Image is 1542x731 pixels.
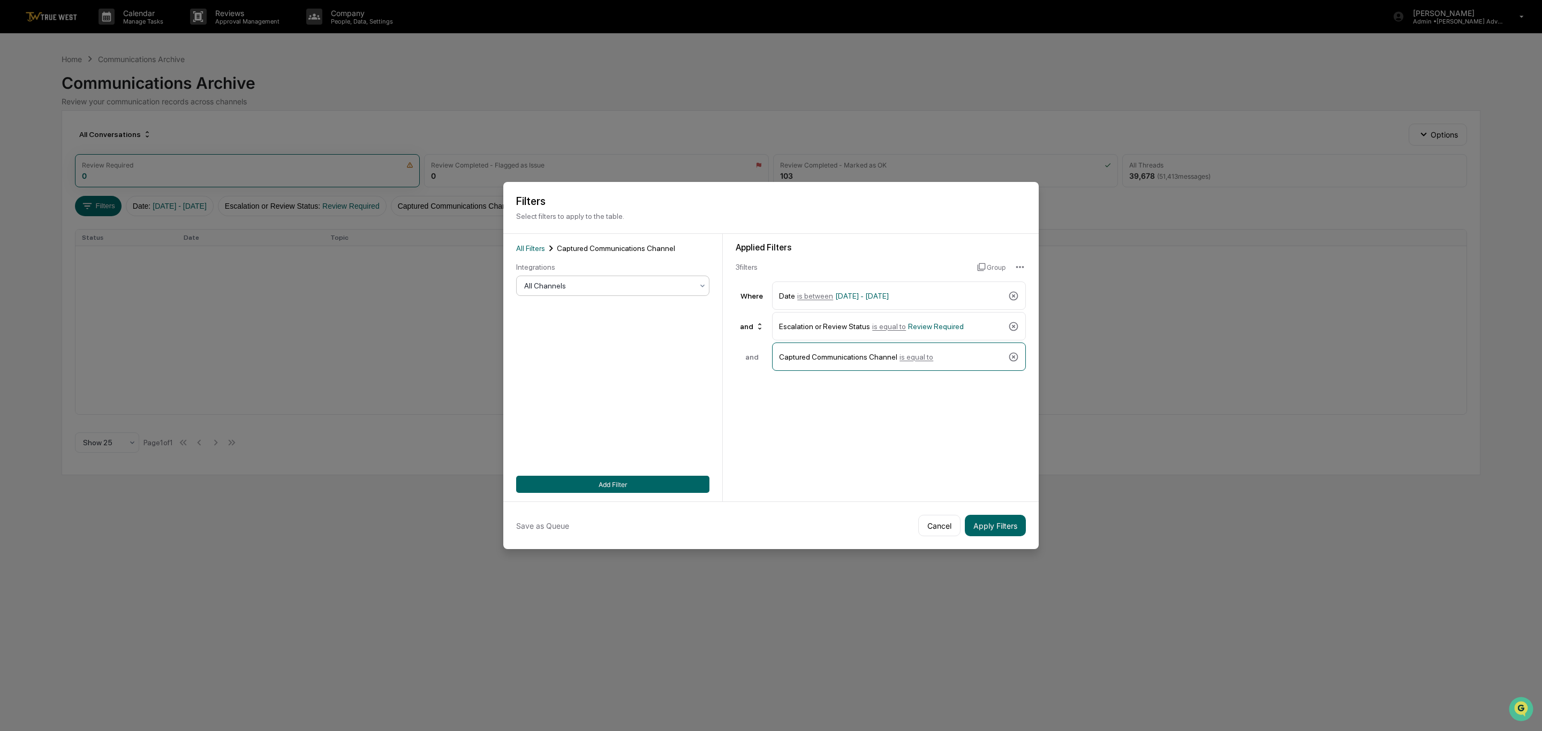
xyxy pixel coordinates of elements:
p: How can we help? [11,23,195,40]
div: 🔎 [11,157,19,165]
iframe: Open customer support [1508,696,1537,725]
a: Powered byPylon [75,181,130,190]
span: All Filters [516,244,545,253]
span: is equal to [872,322,906,331]
div: Where [736,292,768,300]
div: 3 filter s [736,263,969,271]
span: Pylon [107,182,130,190]
div: Escalation or Review Status [779,317,1004,336]
div: Captured Communications Channel [779,347,1004,366]
a: 🖐️Preclearance [6,131,73,150]
div: 🗄️ [78,136,86,145]
span: Captured Communications Channel [557,244,675,253]
span: Data Lookup [21,156,67,166]
div: Start new chat [36,82,176,93]
div: Date [779,286,1004,305]
img: 1746055101610-c473b297-6a78-478c-a979-82029cc54cd1 [11,82,30,102]
span: is between [797,292,833,300]
button: Save as Queue [516,515,569,536]
button: Start new chat [182,86,195,98]
p: Select filters to apply to the table. [516,212,1026,220]
button: Apply Filters [965,515,1026,536]
span: Preclearance [21,135,69,146]
div: We're available if you need us! [36,93,135,102]
span: [DATE] - [DATE] [835,292,889,300]
a: 🗄️Attestations [73,131,137,150]
button: Group [977,258,1006,276]
div: and [736,353,768,361]
button: Add Filter [516,476,709,493]
div: and [736,318,768,335]
a: 🔎Data Lookup [6,151,72,171]
div: Applied Filters [736,242,1026,253]
div: 🖐️ [11,136,19,145]
h2: Filters [516,195,1026,208]
span: Attestations [88,135,133,146]
span: Review Required [908,322,964,331]
input: Clear [28,49,177,60]
button: Cancel [918,515,961,536]
span: is equal to [899,353,933,361]
div: Integrations [516,263,709,271]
